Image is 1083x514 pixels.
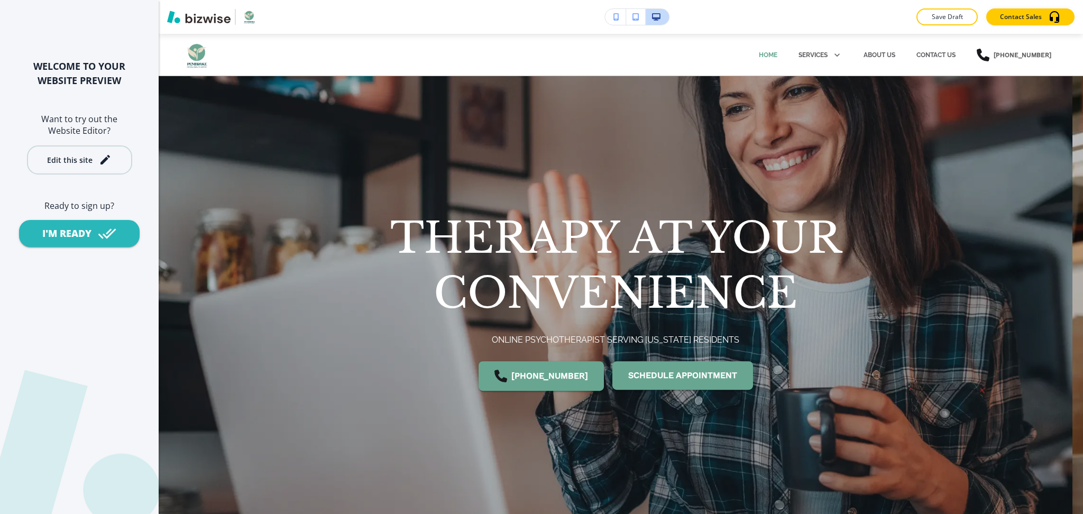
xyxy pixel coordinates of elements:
[42,227,91,240] div: I'M READY
[916,50,956,60] p: CONTACT US
[799,50,828,60] p: SERVICES
[345,210,886,320] p: THERAPY AT YOUR CONVENIENCE
[1000,12,1042,22] p: Contact Sales
[759,50,777,60] p: HOME
[17,200,142,212] h6: Ready to sign up?
[180,39,286,71] img: Pembroke Mental Health Center
[479,362,604,391] a: [PHONE_NUMBER]
[17,113,142,137] h6: Want to try out the Website Editor?
[27,145,132,175] button: Edit this site
[167,11,231,23] img: Bizwise Logo
[240,8,259,25] img: Your Logo
[19,220,140,247] button: I'M READY
[864,50,895,60] p: ABOUT US
[612,362,753,390] button: schedule appointment
[977,39,1051,71] a: [PHONE_NUMBER]
[916,8,978,25] button: Save Draft
[986,8,1075,25] button: Contact Sales
[17,59,142,88] h2: WELCOME TO YOUR WEBSITE PREVIEW
[47,156,93,164] div: Edit this site
[492,333,739,347] p: ONLINE PSYCHOTHERAPIST SERVING [US_STATE] RESIDENTS
[930,12,964,22] p: Save Draft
